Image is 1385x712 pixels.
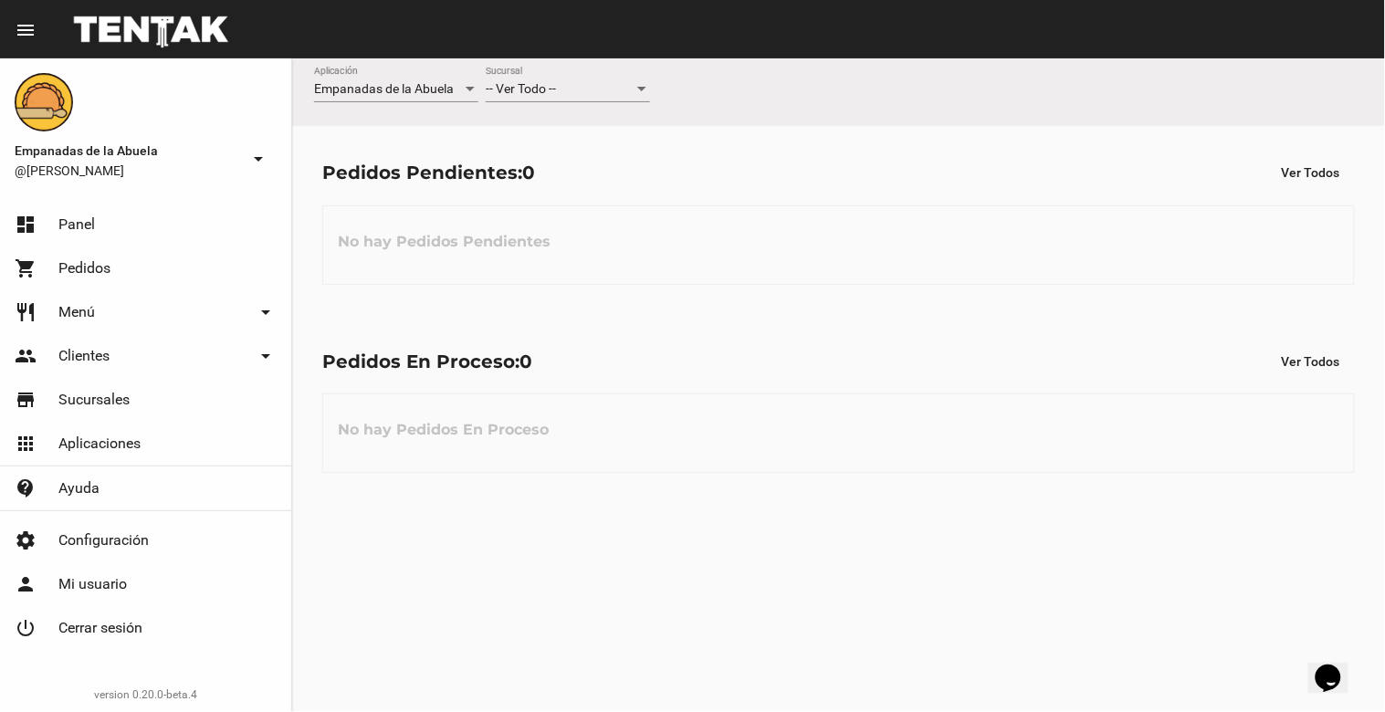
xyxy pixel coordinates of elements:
[15,19,37,41] mat-icon: menu
[247,148,269,170] mat-icon: arrow_drop_down
[58,347,110,365] span: Clientes
[323,215,565,269] h3: No hay Pedidos Pendientes
[58,303,95,321] span: Menú
[1282,354,1340,369] span: Ver Todos
[522,162,535,183] span: 0
[255,301,277,323] mat-icon: arrow_drop_down
[58,531,149,550] span: Configuración
[58,619,142,637] span: Cerrar sesión
[58,391,130,409] span: Sucursales
[322,347,532,376] div: Pedidos En Proceso:
[15,140,240,162] span: Empanadas de la Abuela
[15,433,37,455] mat-icon: apps
[15,257,37,279] mat-icon: shopping_cart
[486,81,556,96] span: -- Ver Todo --
[255,345,277,367] mat-icon: arrow_drop_down
[15,214,37,236] mat-icon: dashboard
[322,158,535,187] div: Pedidos Pendientes:
[58,435,141,453] span: Aplicaciones
[314,81,454,96] span: Empanadas de la Abuela
[58,259,110,277] span: Pedidos
[1282,165,1340,180] span: Ver Todos
[323,403,563,457] h3: No hay Pedidos En Proceso
[15,617,37,639] mat-icon: power_settings_new
[58,479,100,497] span: Ayuda
[15,389,37,411] mat-icon: store
[1308,639,1367,694] iframe: chat widget
[15,573,37,595] mat-icon: person
[15,529,37,551] mat-icon: settings
[15,162,240,180] span: @[PERSON_NAME]
[58,575,127,593] span: Mi usuario
[1267,345,1355,378] button: Ver Todos
[1267,156,1355,189] button: Ver Todos
[15,477,37,499] mat-icon: contact_support
[15,686,277,704] div: version 0.20.0-beta.4
[58,215,95,234] span: Panel
[519,351,532,372] span: 0
[15,73,73,131] img: f0136945-ed32-4f7c-91e3-a375bc4bb2c5.png
[15,345,37,367] mat-icon: people
[15,301,37,323] mat-icon: restaurant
